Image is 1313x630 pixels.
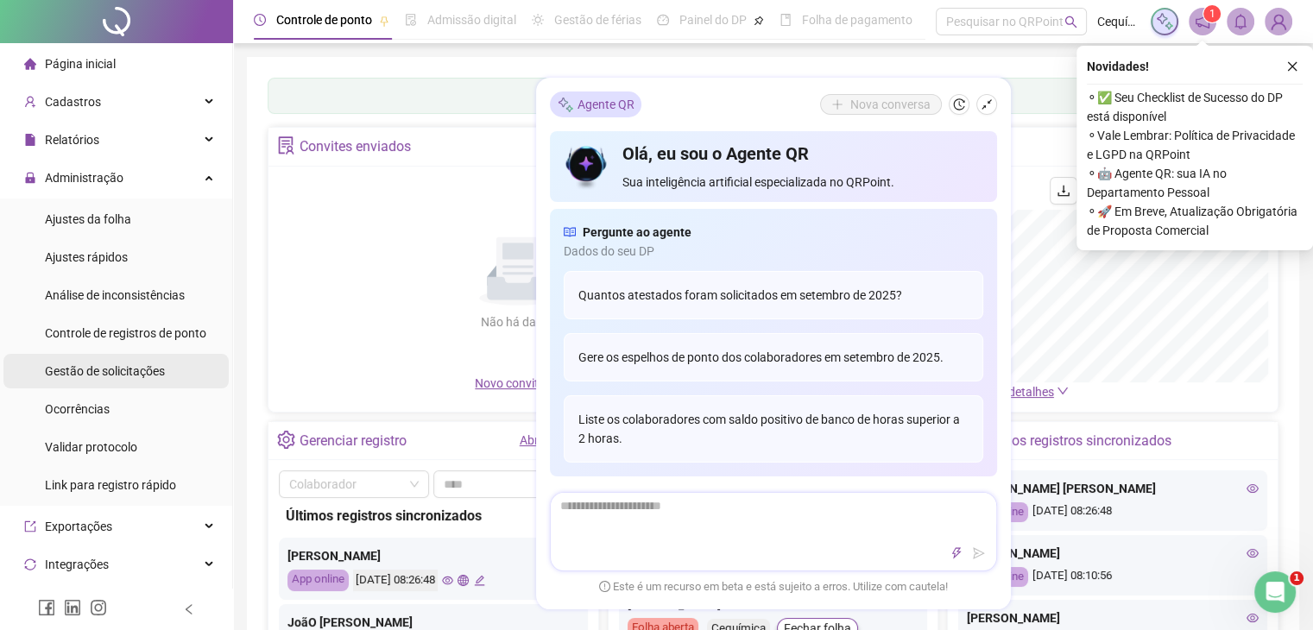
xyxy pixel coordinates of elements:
span: eye [442,575,453,586]
div: Não há dados [439,312,597,331]
span: Novidades ! [1087,57,1149,76]
sup: 1 [1203,5,1221,22]
span: history [953,98,965,110]
span: book [780,14,792,26]
div: [PERSON_NAME] [287,546,579,565]
div: [DATE] 08:26:48 [967,502,1259,522]
div: [DATE] 08:26:48 [353,570,438,591]
span: Sua inteligência artificial especializada no QRPoint. [622,173,982,192]
div: Gere os espelhos de ponto dos colaboradores em setembro de 2025. [564,333,983,381]
span: shrink [981,98,993,110]
span: home [24,58,36,70]
img: 90865 [1266,9,1291,35]
span: down [1057,385,1069,397]
span: read [564,223,576,242]
span: Cadastros [45,95,101,109]
span: sync [24,558,36,570]
span: search [1064,16,1077,28]
div: [PERSON_NAME] [967,544,1259,563]
div: [PERSON_NAME] [967,608,1259,627]
span: Ajustes da folha [45,212,131,226]
span: ⚬ 🚀 Em Breve, Atualização Obrigatória de Proposta Comercial [1087,202,1303,240]
div: Liste os colaboradores com saldo positivo de banco de horas superior a 2 horas. [564,395,983,463]
span: Controle de registros de ponto [45,326,206,340]
span: 1 [1290,571,1304,585]
span: linkedin [64,599,81,616]
span: bell [1233,14,1248,29]
span: pushpin [379,16,389,26]
span: edit [474,575,485,586]
span: clock-circle [254,14,266,26]
a: Ver detalhes down [988,385,1069,399]
span: eye [1247,547,1259,559]
span: notification [1195,14,1210,29]
div: Últimos registros sincronizados [980,426,1171,456]
h4: Olá, eu sou o Agente QR [622,142,982,166]
span: ⚬ ✅ Seu Checklist de Sucesso do DP está disponível [1087,88,1303,126]
span: Cequímica [1097,12,1140,31]
span: eye [1247,612,1259,624]
img: sparkle-icon.fc2bf0ac1784a2077858766a79e2daf3.svg [1155,12,1174,31]
span: eye [1247,482,1259,495]
span: close [1286,60,1298,72]
span: Gestão de solicitações [45,364,165,378]
span: instagram [90,599,107,616]
span: sun [532,14,544,26]
span: download [1057,184,1070,198]
span: Admissão digital [427,13,516,27]
span: file-done [405,14,417,26]
div: App online [287,570,349,591]
span: Relatórios [45,133,99,147]
span: exclamation-circle [599,580,610,591]
span: 1 [1209,8,1215,20]
span: Exportações [45,520,112,533]
span: ⚬ 🤖 Agente QR: sua IA no Departamento Pessoal [1087,164,1303,202]
div: [DATE] 08:10:56 [967,567,1259,587]
span: dashboard [657,14,669,26]
span: Ver detalhes [988,385,1054,399]
div: [PERSON_NAME] [PERSON_NAME] [967,479,1259,498]
a: Abrir registro [520,433,590,447]
span: Gestão de férias [554,13,641,27]
div: Últimos registros sincronizados [286,505,581,526]
span: export [24,520,36,532]
span: user-add [24,96,36,108]
img: icon [564,142,609,192]
span: facebook [38,599,55,616]
div: Agente QR [550,91,641,117]
span: Novo convite [475,376,561,390]
img: sparkle-icon.fc2bf0ac1784a2077858766a79e2daf3.svg [557,95,574,113]
span: Ajustes rápidos [45,250,128,264]
span: left [183,603,195,615]
span: lock [24,172,36,184]
span: Painel do DP [679,13,747,27]
span: Validar protocolo [45,440,137,454]
span: Administração [45,171,123,185]
button: send [969,543,989,564]
span: pushpin [754,16,764,26]
div: Convites enviados [300,132,411,161]
div: Quantos atestados foram solicitados em setembro de 2025? [564,271,983,319]
span: solution [277,136,295,154]
span: Controle de ponto [276,13,372,27]
span: Ocorrências [45,402,110,416]
span: Página inicial [45,57,116,71]
button: Nova conversa [820,94,942,115]
span: global [458,575,469,586]
span: Análise de inconsistências [45,288,185,302]
span: Este é um recurso em beta e está sujeito a erros. Utilize com cautela! [599,578,948,595]
span: file [24,134,36,146]
iframe: Intercom live chat [1254,571,1296,613]
span: Folha de pagamento [802,13,912,27]
span: thunderbolt [950,547,963,559]
span: Pergunte ao agente [583,223,691,242]
span: Integrações [45,558,109,571]
span: setting [277,431,295,449]
button: thunderbolt [946,543,967,564]
span: ⚬ Vale Lembrar: Política de Privacidade e LGPD na QRPoint [1087,126,1303,164]
div: Gerenciar registro [300,426,407,456]
span: Dados do seu DP [564,242,983,261]
span: Link para registro rápido [45,478,176,492]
